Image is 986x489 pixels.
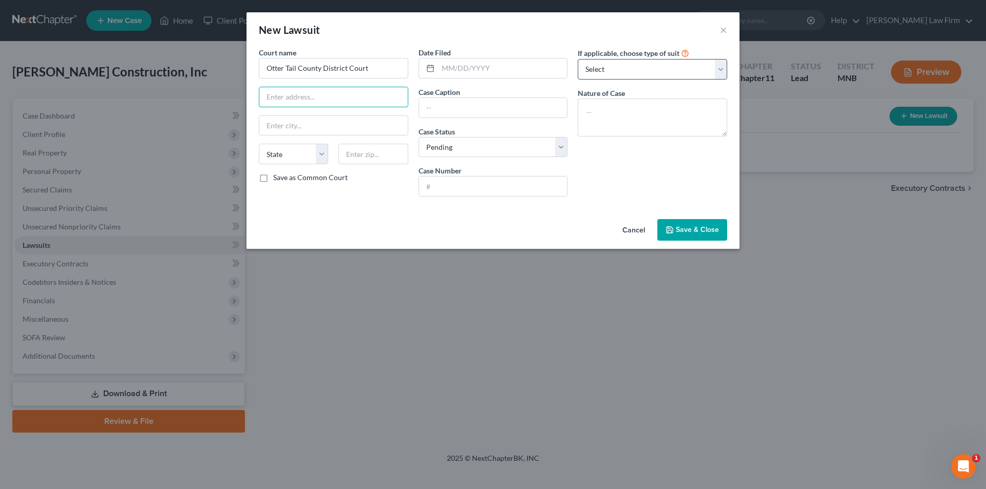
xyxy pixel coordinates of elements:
input: # [419,177,567,196]
input: MM/DD/YYYY [438,58,567,78]
label: Save as Common Court [273,172,348,183]
span: 1 [972,454,980,462]
input: Enter zip... [338,144,408,164]
span: Case Status [419,127,455,136]
input: -- [419,98,567,118]
iframe: Intercom live chat [951,454,976,479]
label: If applicable, choose type of suit [578,48,679,58]
button: Cancel [614,220,653,241]
label: Date Filed [419,47,451,58]
label: Case Number [419,165,462,176]
label: Case Caption [419,87,460,97]
span: Lawsuit [283,24,320,36]
label: Nature of Case [578,88,625,99]
button: × [720,24,727,36]
span: Save & Close [676,225,719,234]
input: Enter city... [259,116,408,135]
span: New [259,24,281,36]
input: Enter address... [259,87,408,107]
button: Save & Close [657,219,727,241]
span: Court name [259,48,296,57]
input: Search court by name... [259,58,408,79]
